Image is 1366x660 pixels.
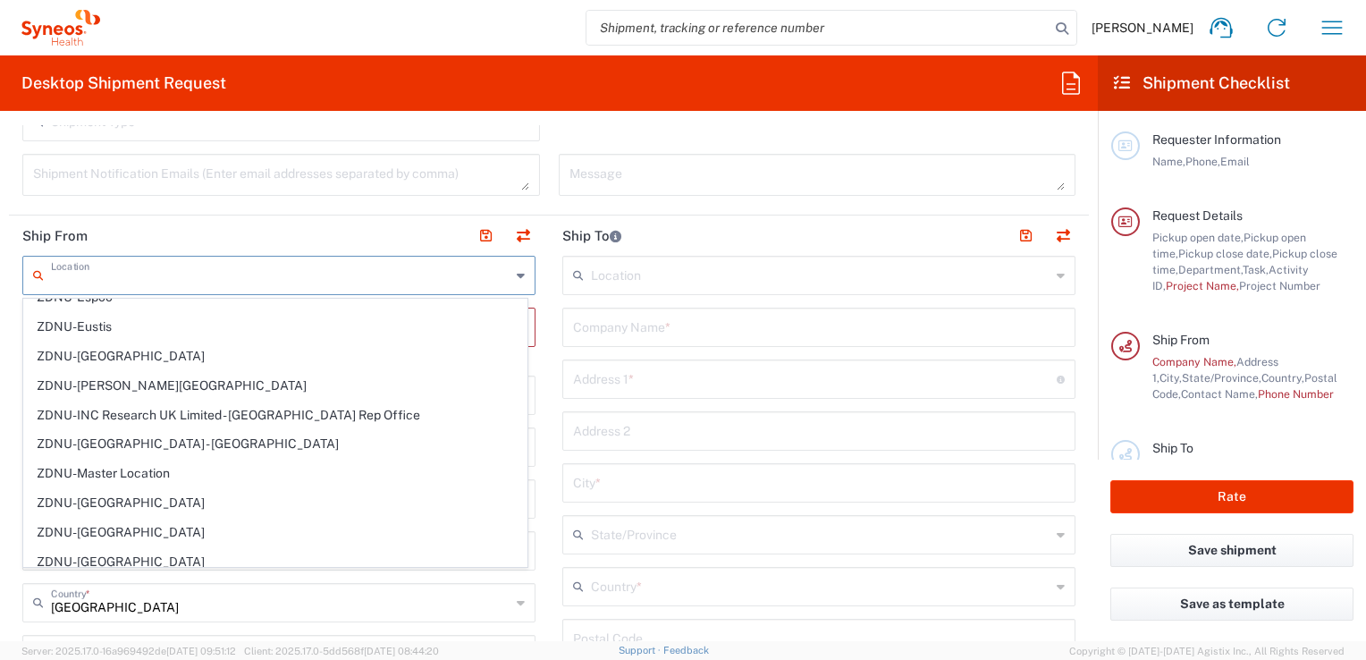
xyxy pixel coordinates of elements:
[21,646,236,656] span: Server: 2025.17.0-16a969492de
[1152,155,1185,168] span: Name,
[586,11,1050,45] input: Shipment, tracking or reference number
[24,460,527,487] span: ZDNU-Master Location
[1185,155,1220,168] span: Phone,
[1258,387,1334,401] span: Phone Number
[1152,231,1244,244] span: Pickup open date,
[24,402,527,429] span: ZDNU-INC Research UK Limited - [GEOGRAPHIC_DATA] Rep Office
[1152,132,1281,147] span: Requester Information
[1243,263,1269,276] span: Task,
[619,645,663,656] a: Support
[1069,643,1345,659] span: Copyright © [DATE]-[DATE] Agistix Inc., All Rights Reserved
[1239,279,1320,292] span: Project Number
[166,646,236,656] span: [DATE] 09:51:12
[1178,247,1272,260] span: Pickup close date,
[1181,387,1258,401] span: Contact Name,
[1114,72,1290,94] h2: Shipment Checklist
[1166,279,1239,292] span: Project Name,
[562,227,621,245] h2: Ship To
[1110,588,1353,621] button: Save as template
[1220,155,1250,168] span: Email
[1110,480,1353,513] button: Rate
[244,646,439,656] span: Client: 2025.17.0-5dd568f
[364,646,439,656] span: [DATE] 08:44:20
[1152,333,1210,347] span: Ship From
[1261,371,1304,385] span: Country,
[663,645,709,656] a: Feedback
[21,72,226,94] h2: Desktop Shipment Request
[1110,534,1353,567] button: Save shipment
[1159,371,1182,385] span: City,
[1092,20,1193,36] span: [PERSON_NAME]
[1152,441,1193,455] span: Ship To
[1152,208,1243,223] span: Request Details
[1152,355,1236,368] span: Company Name,
[24,489,527,517] span: ZDNU-[GEOGRAPHIC_DATA]
[24,343,527,370] span: ZDNU-[GEOGRAPHIC_DATA]
[22,227,88,245] h2: Ship From
[24,519,527,546] span: ZDNU-[GEOGRAPHIC_DATA]
[1182,371,1261,385] span: State/Province,
[24,430,527,458] span: ZDNU-[GEOGRAPHIC_DATA] - [GEOGRAPHIC_DATA]
[24,372,527,400] span: ZDNU-[PERSON_NAME][GEOGRAPHIC_DATA]
[24,313,527,341] span: ZDNU-Eustis
[24,548,527,576] span: ZDNU-[GEOGRAPHIC_DATA]
[1178,263,1243,276] span: Department,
